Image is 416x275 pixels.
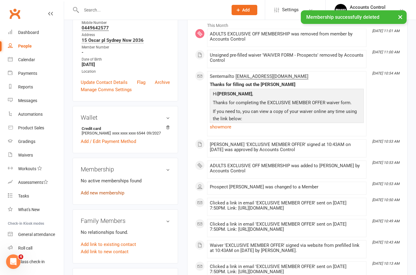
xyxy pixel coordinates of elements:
[8,255,64,269] a: Class kiosk mode
[210,200,364,211] div: Clicked a link in email 'EXCLUSIVE MEMBER OFFER' sent on [DATE] 7:50PM. Link: [URL][DOMAIN_NAME]
[147,131,161,135] span: 09/2027
[210,74,308,79] span: Sent email to
[210,163,364,174] div: ADULTS EXCLUSIVE OFF MEMBERSHIP was added to [PERSON_NAME] by Accounts Control
[8,53,64,67] a: Calendar
[18,30,39,35] div: Dashboard
[82,69,170,75] div: Location
[372,139,399,144] i: [DATE] 10:53 AM
[112,131,145,135] span: xxxx xxxx xxxx 6544
[81,248,128,255] a: Add link to new contact
[81,166,170,173] h3: Membership
[372,161,399,165] i: [DATE] 10:53 AM
[395,10,406,23] button: ×
[18,259,45,264] div: Class check-in
[372,50,399,54] i: [DATE] 11:00 AM
[18,166,36,171] div: Workouts
[18,180,48,185] div: Assessments
[155,79,170,86] a: Archive
[81,229,170,236] p: No relationships found.
[8,26,64,39] a: Dashboard
[18,44,32,48] div: People
[81,86,132,93] a: Manage Comms Settings
[210,82,364,87] div: Thanks for filling out the [PERSON_NAME]
[82,32,170,38] div: Address
[82,45,170,50] div: Member Number
[18,207,40,212] div: What's New
[8,228,64,241] a: General attendance kiosk mode
[137,79,145,86] a: Flag
[18,254,23,259] span: 4
[82,126,167,131] strong: Credit card
[210,142,364,152] div: [PERSON_NAME] 'EXCLUSIVE MEMBER OFFER' signed at 10:43AM on [DATE] was approved by Accounts Control
[18,139,35,144] div: Gradings
[81,177,170,184] p: No active memberships found
[242,8,250,12] span: Add
[372,29,399,33] i: [DATE] 11:01 AM
[282,3,299,17] span: Settings
[8,39,64,53] a: People
[82,62,170,67] strong: [DATE]
[211,99,362,108] p: Thanks for completing the EXCLUSIVE MEMBER OFFER waiver form.
[80,6,224,14] input: Search...
[350,5,385,10] div: Accounts Control
[211,90,362,99] p: Hi ,
[18,112,43,117] div: Automations
[210,222,364,232] div: Clicked a link in email 'EXCLUSIVE MEMBER OFFER' sent on [DATE] 7:50PM. Link: [URL][DOMAIN_NAME]
[81,114,170,121] h3: Wallet
[210,31,364,42] div: ADULTS EXCLUSIVE OFF MEMBERSHIP was removed from member by Accounts Control
[350,10,385,15] div: [PERSON_NAME]
[81,241,136,248] a: Add link to existing contact
[211,108,362,124] p: If you need to, you can view a copy of your waiver online any time using the link below:
[7,6,22,21] a: Clubworx
[81,217,170,224] h3: Family Members
[232,5,257,15] button: Add
[18,71,37,76] div: Payments
[18,232,55,237] div: General attendance
[210,264,364,274] div: Clicked a link in email 'EXCLUSIVE MEMBER OFFER' sent on [DATE] 7:50PM. Link: [URL][DOMAIN_NAME]
[81,190,124,196] a: Add new membership
[18,84,33,89] div: Reports
[8,135,64,148] a: Gradings
[8,203,64,217] a: What's New
[372,219,399,223] i: [DATE] 10:49 AM
[8,148,64,162] a: Waivers
[8,108,64,121] a: Automations
[18,194,29,198] div: Tasks
[210,123,364,131] a: show more
[8,241,64,255] a: Roll call
[82,57,170,62] div: Date of Birth
[8,176,64,189] a: Assessments
[18,98,37,103] div: Messages
[18,125,44,130] div: Product Sales
[301,10,407,24] div: Membership successfully deleted
[81,79,128,86] a: Update Contact Details
[217,91,252,97] strong: [PERSON_NAME]
[8,162,64,176] a: Workouts
[8,67,64,80] a: Payments
[372,261,399,266] i: [DATE] 10:13 AM
[372,240,399,244] i: [DATE] 10:43 AM
[210,184,364,190] div: Prospect [PERSON_NAME] was changed to a Member
[18,153,33,157] div: Waivers
[210,243,364,253] div: Waiver 'EXCLUSIVE MEMBER OFFER' signed via website from prefilled link at 10:43AM on [DATE] by [P...
[8,80,64,94] a: Reports
[8,94,64,108] a: Messages
[18,246,32,250] div: Roll call
[6,254,21,269] iframe: Intercom live chat
[81,125,170,136] li: [PERSON_NAME]
[81,138,136,145] a: Add / Edit Payment Method
[18,57,35,62] div: Calendar
[8,189,64,203] a: Tasks
[372,198,399,202] i: [DATE] 10:50 AM
[82,50,170,55] strong: -
[8,121,64,135] a: Product Sales
[210,53,364,63] div: Unsigned pre-filled waiver 'WAIVER FORM - Prospects' removed by Accounts Control
[372,71,399,75] i: [DATE] 10:54 AM
[335,4,347,16] img: thumb_image1701918351.png
[372,182,399,186] i: [DATE] 10:53 AM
